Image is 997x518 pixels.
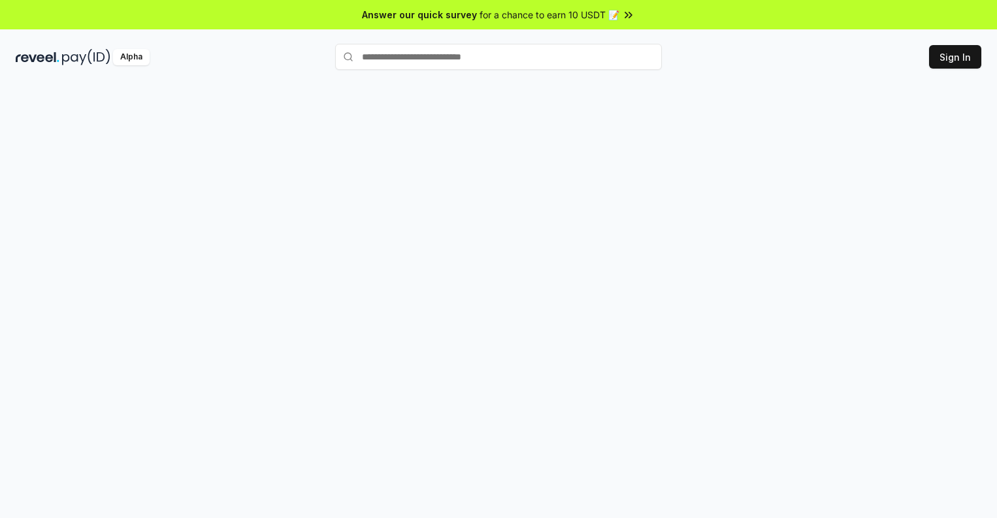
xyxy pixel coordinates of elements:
[929,45,981,69] button: Sign In
[362,8,477,22] span: Answer our quick survey
[480,8,619,22] span: for a chance to earn 10 USDT 📝
[16,49,59,65] img: reveel_dark
[113,49,150,65] div: Alpha
[62,49,110,65] img: pay_id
